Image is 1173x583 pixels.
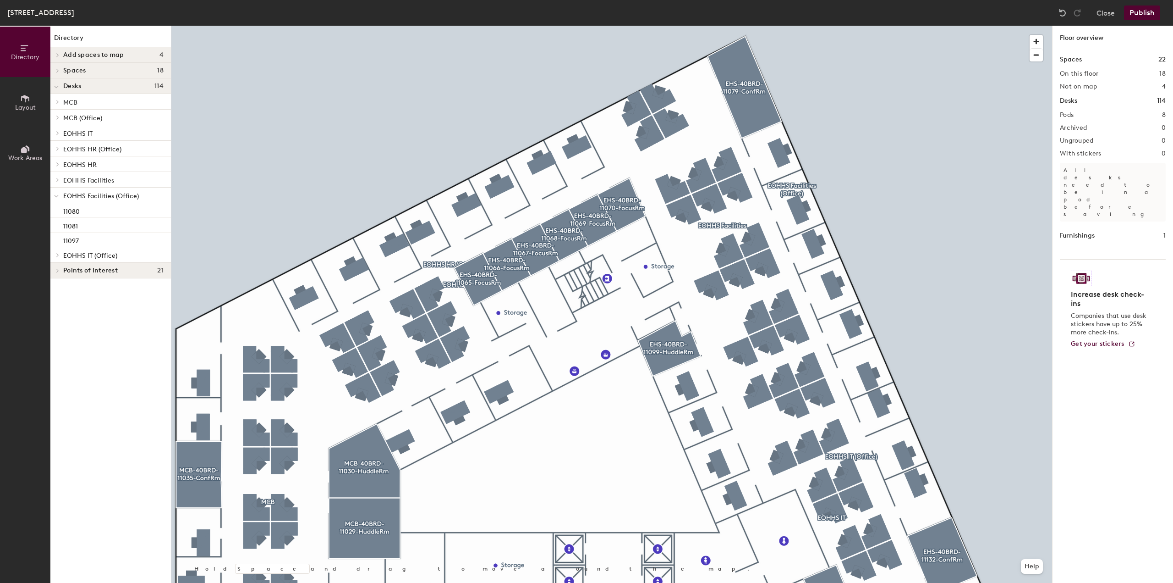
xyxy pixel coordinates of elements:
img: Undo [1058,8,1067,17]
h2: On this floor [1060,70,1099,78]
h2: 0 [1162,137,1166,144]
h2: 0 [1162,150,1166,157]
img: Redo [1073,8,1082,17]
h1: Floor overview [1052,26,1173,47]
h1: Desks [1060,96,1077,106]
span: MCB (Office) [63,114,102,122]
button: Publish [1124,6,1160,20]
h2: 8 [1162,111,1166,119]
button: Help [1021,559,1043,574]
p: 11080 [63,205,80,216]
span: Add spaces to map [63,51,124,59]
span: EOHHS HR (Office) [63,145,121,153]
h2: With stickers [1060,150,1102,157]
span: Layout [15,104,36,111]
h2: Archived [1060,124,1087,132]
h1: 22 [1158,55,1166,65]
span: 114 [154,83,164,90]
p: 11097 [63,234,79,245]
span: EOHHS IT [63,130,93,138]
span: 4 [159,51,164,59]
span: Spaces [63,67,86,74]
h2: 0 [1162,124,1166,132]
span: Get your stickers [1071,340,1124,348]
button: Close [1096,6,1115,20]
h1: Spaces [1060,55,1082,65]
div: [STREET_ADDRESS] [7,7,74,18]
h2: Not on map [1060,83,1097,90]
h1: 114 [1157,96,1166,106]
h4: Increase desk check-ins [1071,290,1149,308]
span: Points of interest [63,267,118,274]
h2: Pods [1060,111,1074,119]
h2: 18 [1159,70,1166,78]
span: EOHHS HR [63,161,97,169]
span: 18 [157,67,164,74]
span: 21 [157,267,164,274]
img: Sticker logo [1071,271,1092,286]
p: All desks need to be in a pod before saving [1060,163,1166,222]
p: Companies that use desk stickers have up to 25% more check-ins. [1071,312,1149,337]
span: Directory [11,53,39,61]
span: EOHHS IT (Office) [63,252,117,260]
span: MCB [63,99,77,106]
p: 11081 [63,220,78,230]
span: EOHHS Facilities [63,177,114,184]
h1: Furnishings [1060,231,1095,241]
h1: 1 [1163,231,1166,241]
a: Get your stickers [1071,340,1135,348]
span: EOHHS Facilities (Office) [63,192,139,200]
h2: 4 [1162,83,1166,90]
h2: Ungrouped [1060,137,1094,144]
span: Work Areas [8,154,42,162]
h1: Directory [50,33,171,47]
span: Desks [63,83,81,90]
